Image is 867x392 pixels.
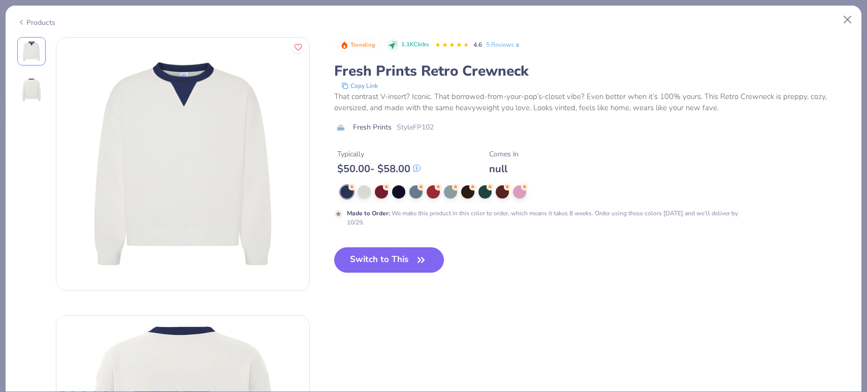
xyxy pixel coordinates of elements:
button: Badge Button [335,39,381,52]
img: Trending sort [340,41,348,49]
div: That contrast V-insert? Iconic. That borrowed-from-your-pop’s-closet vibe? Even better when it’s ... [334,91,850,114]
span: Style FP102 [397,122,434,133]
button: Switch to This [334,247,444,273]
div: Fresh Prints Retro Crewneck [334,61,850,81]
div: We make this product in this color to order, which means it takes 8 weeks. Order using these colo... [347,209,741,227]
span: 4.6 [473,41,482,49]
img: brand logo [334,123,348,132]
button: copy to clipboard [338,81,381,91]
a: 5 Reviews [486,40,521,49]
div: $ 50.00 - $ 58.00 [337,162,421,175]
span: Trending [350,42,375,48]
span: 1.1K Clicks [401,41,429,49]
img: Front [19,39,44,63]
button: Like [292,41,305,54]
div: 4.6 Stars [435,37,469,53]
div: null [489,162,519,175]
div: Comes In [489,149,519,159]
span: Fresh Prints [353,122,392,133]
img: Front [56,38,309,290]
strong: Made to Order : [347,209,390,217]
img: Back [19,78,44,102]
div: Products [17,17,55,28]
div: Typically [337,149,421,159]
button: Close [838,10,857,29]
